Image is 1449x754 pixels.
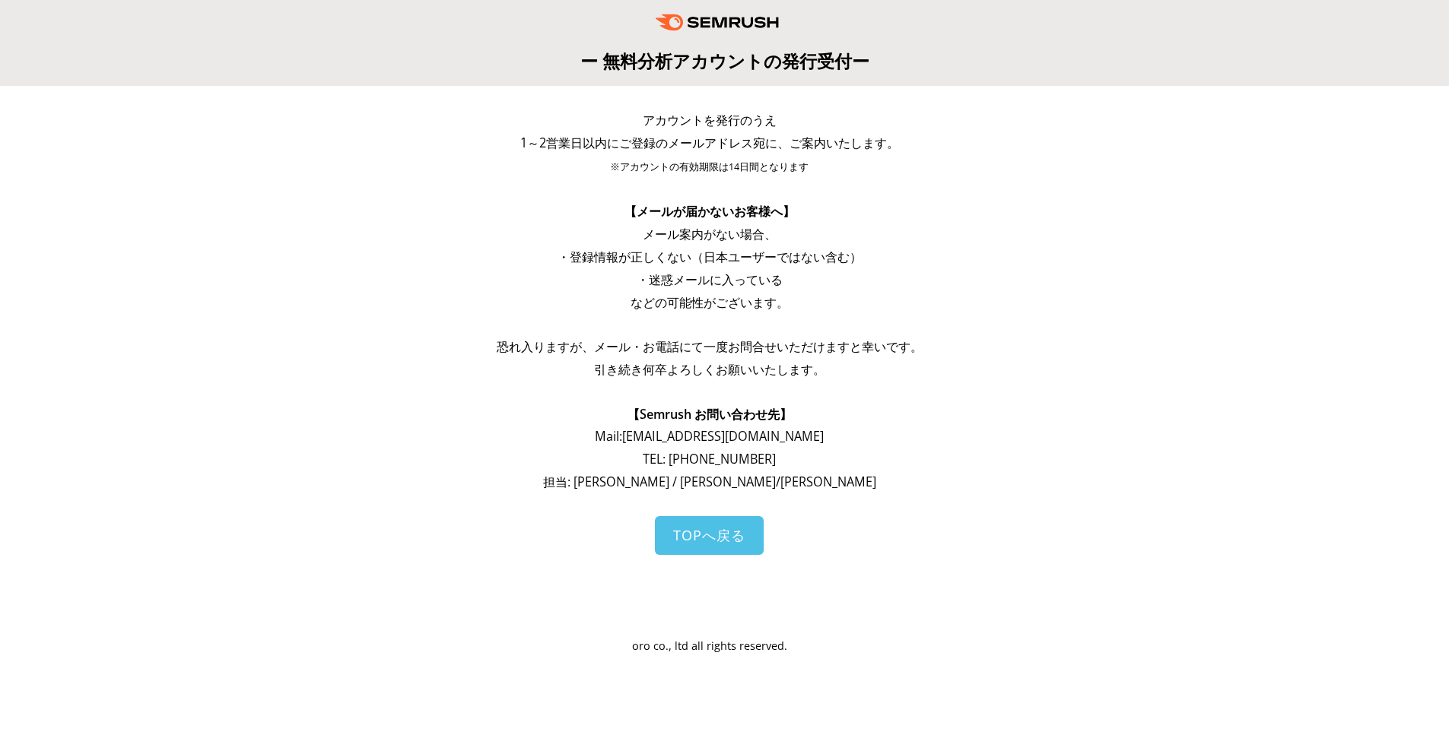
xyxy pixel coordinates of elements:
[655,516,764,555] a: TOPへ戻る
[580,49,869,73] span: ー 無料分析アカウントの発行受付ー
[643,226,777,242] span: メール案内がない場合、
[643,112,777,128] span: アカウントを発行のうえ
[643,451,776,467] span: TEL: [PHONE_NUMBER]
[632,638,787,653] span: oro co., ltd all rights reserved.
[628,406,792,423] span: 【Semrush お問い合わせ先】
[631,294,789,311] span: などの可能性がございます。
[594,361,825,378] span: 引き続き何卒よろしくお願いいたします。
[543,474,876,490] span: 担当: [PERSON_NAME] / [PERSON_NAME]/[PERSON_NAME]
[624,203,795,220] span: 【メールが届かないお客様へ】
[673,526,745,544] span: TOPへ戻る
[637,271,783,288] span: ・迷惑メールに入っている
[610,160,809,173] span: ※アカウントの有効期限は14日間となります
[520,135,899,151] span: 1～2営業日以内にご登録のメールアドレス宛に、ご案内いたします。
[497,338,923,355] span: 恐れ入りますが、メール・お電話にて一度お問合せいただけますと幸いです。
[558,249,862,265] span: ・登録情報が正しくない（日本ユーザーではない含む）
[595,428,824,445] span: Mail: [EMAIL_ADDRESS][DOMAIN_NAME]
